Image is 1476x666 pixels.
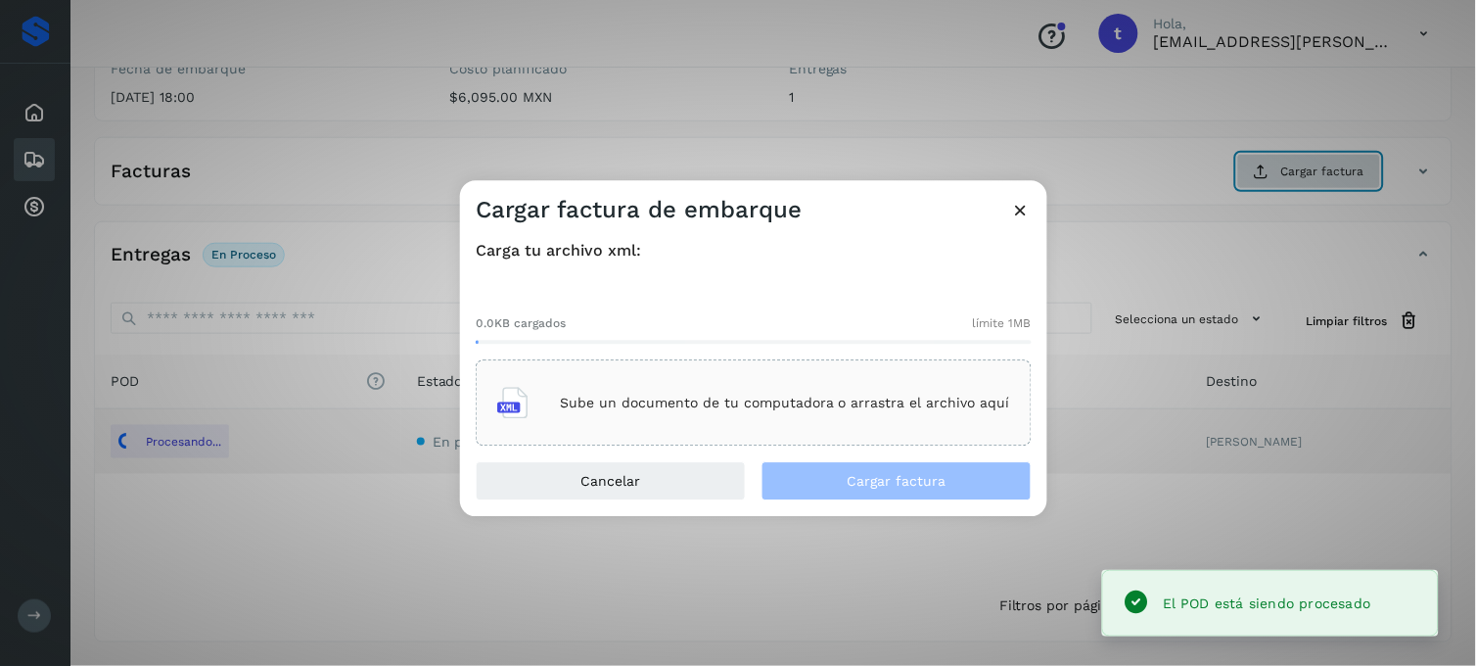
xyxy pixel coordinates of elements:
p: Sube un documento de tu computadora o arrastra el archivo aquí [560,395,1010,411]
h3: Cargar factura de embarque [476,196,802,224]
button: Cargar factura [761,462,1032,501]
button: Cancelar [476,462,746,501]
span: Cargar factura [848,475,946,489]
h4: Carga tu archivo xml: [476,241,1032,260]
span: El POD está siendo procesado [1163,595,1371,611]
span: 0.0KB cargados [476,315,566,333]
span: límite 1MB [973,315,1032,333]
span: Cancelar [581,475,641,489]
